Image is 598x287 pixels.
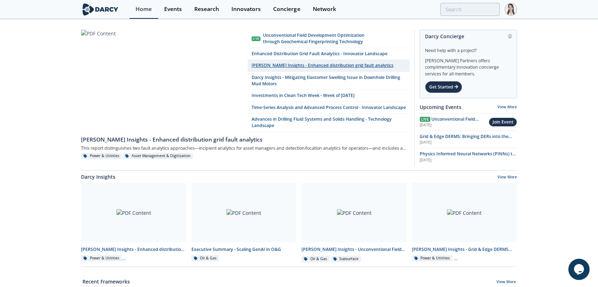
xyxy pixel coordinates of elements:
div: Power & Utilities [81,255,122,262]
div: [PERSON_NAME] Partners offers complimentary innovation concierge services for all members. [425,54,512,77]
iframe: chat widget [568,259,591,280]
button: Join Event [489,117,517,127]
div: [DATE] [420,122,489,128]
a: Physics Informed Neural Networks (PINNs) to Accelerate Subsurface Scenario Analysis [DATE] [420,151,517,163]
img: logo-wide.svg [81,3,120,16]
a: PDF Content [PERSON_NAME] Insights - Grid & Edge DERMS Integration Power & Utilities [409,183,520,263]
img: Profile [505,3,517,16]
div: Oil & Gas [191,255,219,262]
div: Power & Utilities [412,255,453,262]
div: Subsurface [331,256,361,262]
div: Research [194,6,219,12]
div: [PERSON_NAME] Insights - Grid & Edge DERMS Integration [412,246,517,253]
div: Events [164,6,182,12]
span: Physics Informed Neural Networks (PINNs) to Accelerate Subsurface Scenario Analysis [420,151,516,163]
div: Innovators [231,6,261,12]
div: [PERSON_NAME] Insights - Enhanced distribution grid fault analytics [81,246,186,253]
div: Concierge [273,6,300,12]
a: [PERSON_NAME] Insights - Enhanced distribution grid fault analytics [81,132,409,144]
div: Get Started [425,81,462,93]
div: Live [252,36,261,41]
input: Advanced Search [440,3,500,16]
a: Advances in Drilling Fluid Systems and Solids Handling - Technology Landscape [248,114,409,132]
div: [PERSON_NAME] Insights - Enhanced distribution grid fault analytics [81,136,409,144]
div: This report distinguishes two fault analytics approaches—incipient analytics for asset managers a... [81,144,409,153]
a: Recent Frameworks [82,278,130,285]
span: Unconventional Field Development Optimization through Geochemical Fingerprinting Technology [420,116,479,142]
a: View More [496,279,516,286]
a: Time-Series Analysis and Advanced Process Control - Innovator Landscape [248,102,409,114]
a: PDF Content [PERSON_NAME] Insights - Unconventional Field Development Optimization through Geoche... [299,183,409,263]
div: [DATE] [420,157,517,163]
a: PDF Content [PERSON_NAME] Insights - Enhanced distribution grid fault analytics Power & Utilities [79,183,189,263]
div: Asset Management & Digitization [123,153,193,159]
a: Darcy Insights [81,173,115,180]
div: [DATE] [420,140,517,145]
a: Live Unconventional Field Development Optimization through Geochemical Fingerprinting Technology [248,30,409,48]
span: Live [420,117,430,122]
div: Power & Utilities [81,153,122,159]
div: [PERSON_NAME] Insights - Unconventional Field Development Optimization through Geochemical Finger... [301,246,407,253]
div: Home [136,6,152,12]
a: Investments in Clean Tech Week - Week of [DATE] [248,90,409,102]
a: Grid & Edge DERMS: Bringing DERs into the Control Room [DATE] [420,133,517,145]
img: information.svg [508,34,512,38]
div: Need help with a project? [425,42,512,54]
a: View More [498,104,517,109]
span: Grid & Edge DERMS: Bringing DERs into the Control Room [420,133,512,146]
a: View More [498,174,517,181]
a: Upcoming Events [420,103,461,111]
a: PDF Content Executive Summary - Scaling GenAI in O&G Oil & Gas [189,183,299,263]
div: Oil & Gas [301,256,329,262]
a: Live Unconventional Field Development Optimization through Geochemical Fingerprinting Technology ... [420,116,489,128]
a: Darcy Insights - Mitigating Elastomer Swelling Issue in Downhole Drilling Mud Motors [248,72,409,90]
div: Darcy Concierge [425,30,512,42]
a: [PERSON_NAME] Insights - Enhanced distribution grid fault analytics [248,60,409,71]
a: Enhanced Distribution Grid Fault Analytics - Innovator Landscape [248,48,409,60]
div: Network [312,6,336,12]
div: Join Event [493,119,513,125]
div: Unconventional Field Development Optimization through Geochemical Fingerprinting Technology [263,32,406,45]
div: Executive Summary - Scaling GenAI in O&G [191,246,297,253]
